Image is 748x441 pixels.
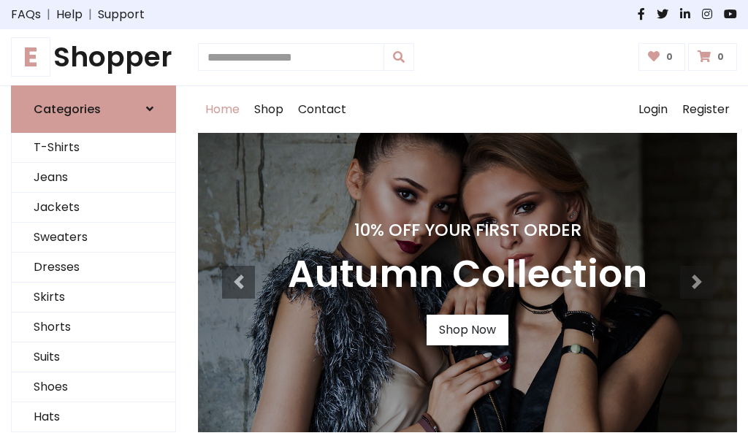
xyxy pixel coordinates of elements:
[12,372,175,402] a: Shoes
[663,50,676,64] span: 0
[675,86,737,133] a: Register
[247,86,291,133] a: Shop
[12,283,175,312] a: Skirts
[11,85,176,133] a: Categories
[198,86,247,133] a: Home
[56,6,83,23] a: Help
[714,50,728,64] span: 0
[11,6,41,23] a: FAQs
[12,163,175,193] a: Jeans
[12,342,175,372] a: Suits
[83,6,98,23] span: |
[12,253,175,283] a: Dresses
[288,220,647,240] h4: 10% Off Your First Order
[12,312,175,342] a: Shorts
[631,86,675,133] a: Login
[11,41,176,74] a: EShopper
[12,193,175,223] a: Jackets
[11,37,50,77] span: E
[638,43,686,71] a: 0
[291,86,354,133] a: Contact
[688,43,737,71] a: 0
[12,223,175,253] a: Sweaters
[11,41,176,74] h1: Shopper
[34,102,101,116] h6: Categories
[98,6,145,23] a: Support
[288,252,647,297] h3: Autumn Collection
[12,402,175,432] a: Hats
[427,315,508,345] a: Shop Now
[12,133,175,163] a: T-Shirts
[41,6,56,23] span: |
